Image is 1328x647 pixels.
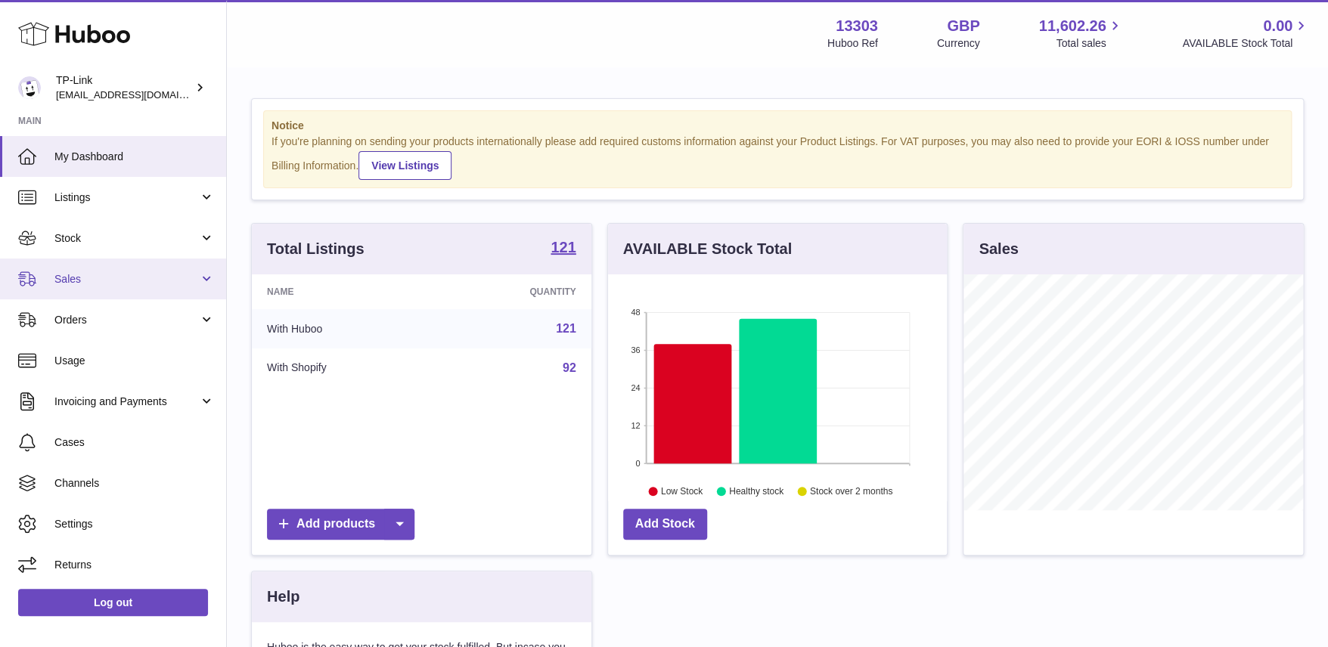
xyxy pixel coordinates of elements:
[56,73,192,102] div: TP-Link
[1263,16,1292,36] span: 0.00
[54,354,215,368] span: Usage
[827,36,878,51] div: Huboo Ref
[54,231,199,246] span: Stock
[729,486,784,497] text: Healthy stock
[631,308,640,317] text: 48
[631,421,640,430] text: 12
[54,395,199,409] span: Invoicing and Payments
[271,135,1283,180] div: If you're planning on sending your products internationally please add required customs informati...
[1182,36,1310,51] span: AVAILABLE Stock Total
[1182,16,1310,51] a: 0.00 AVAILABLE Stock Total
[18,76,41,99] img: gaby.chen@tp-link.com
[1038,16,1106,36] span: 11,602.26
[836,16,878,36] strong: 13303
[271,119,1283,133] strong: Notice
[661,486,703,497] text: Low Stock
[435,274,591,309] th: Quantity
[54,476,215,491] span: Channels
[267,239,365,259] h3: Total Listings
[252,274,435,309] th: Name
[18,589,208,616] a: Log out
[979,239,1018,259] h3: Sales
[1038,16,1123,51] a: 11,602.26 Total sales
[623,509,707,540] a: Add Stock
[54,558,215,572] span: Returns
[810,486,892,497] text: Stock over 2 months
[631,345,640,354] text: 36
[54,517,215,531] span: Settings
[631,383,640,392] text: 24
[947,16,979,36] strong: GBP
[56,88,222,101] span: [EMAIL_ADDRESS][DOMAIN_NAME]
[1056,36,1123,51] span: Total sales
[635,459,640,468] text: 0
[267,587,299,607] h3: Help
[563,361,576,374] a: 92
[54,435,215,450] span: Cases
[551,240,576,258] a: 121
[54,272,199,286] span: Sales
[267,509,414,540] a: Add products
[54,150,215,164] span: My Dashboard
[252,309,435,348] td: With Huboo
[358,151,451,180] a: View Listings
[551,240,576,255] strong: 121
[556,322,576,335] a: 121
[937,36,980,51] div: Currency
[54,313,199,327] span: Orders
[252,348,435,388] td: With Shopify
[623,239,792,259] h3: AVAILABLE Stock Total
[54,190,199,205] span: Listings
